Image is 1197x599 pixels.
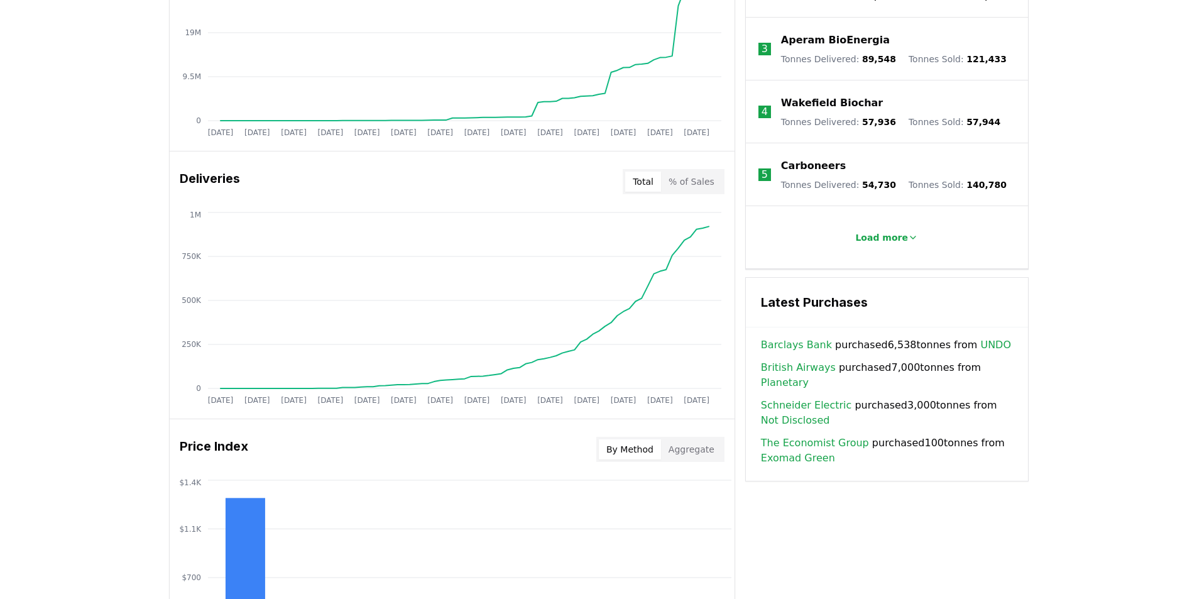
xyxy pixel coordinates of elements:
[207,396,233,405] tspan: [DATE]
[781,116,896,128] p: Tonnes Delivered :
[610,396,636,405] tspan: [DATE]
[180,169,240,194] h3: Deliveries
[761,413,830,428] a: Not Disclosed
[317,396,343,405] tspan: [DATE]
[862,117,896,127] span: 57,936
[185,28,201,37] tspan: 19M
[244,128,270,137] tspan: [DATE]
[182,573,201,582] tspan: $700
[966,180,1007,190] span: 140,780
[980,338,1011,353] a: UNDO
[244,396,270,405] tspan: [DATE]
[207,128,233,137] tspan: [DATE]
[761,360,836,375] a: British Airways
[427,396,453,405] tspan: [DATE]
[427,128,453,137] tspan: [DATE]
[182,72,200,81] tspan: 9.5M
[909,116,1000,128] p: Tonnes Sold :
[909,179,1007,191] p: Tonnes Sold :
[500,396,526,405] tspan: [DATE]
[781,33,890,48] a: Aperam BioEnergia
[909,53,1007,65] p: Tonnes Sold :
[661,439,722,459] button: Aggregate
[761,436,869,451] a: The Economist Group
[966,54,1007,64] span: 121,433
[862,180,896,190] span: 54,730
[179,525,202,534] tspan: $1.1K
[781,96,883,111] a: Wakefield Biochar
[574,128,599,137] tspan: [DATE]
[684,128,709,137] tspan: [DATE]
[647,396,673,405] tspan: [DATE]
[537,396,563,405] tspan: [DATE]
[762,104,768,119] p: 4
[179,478,202,487] tspan: $1.4K
[190,211,201,219] tspan: 1M
[761,338,832,353] a: Barclays Bank
[574,396,599,405] tspan: [DATE]
[761,398,851,413] a: Schneider Electric
[354,128,380,137] tspan: [DATE]
[625,172,661,192] button: Total
[761,293,1013,312] h3: Latest Purchases
[761,338,1011,353] span: purchased 6,538 tonnes from
[647,128,673,137] tspan: [DATE]
[354,396,380,405] tspan: [DATE]
[761,451,835,466] a: Exomad Green
[781,158,846,173] a: Carboneers
[182,296,202,305] tspan: 500K
[862,54,896,64] span: 89,548
[599,439,661,459] button: By Method
[180,437,248,462] h3: Price Index
[196,384,201,393] tspan: 0
[500,128,526,137] tspan: [DATE]
[762,167,768,182] p: 5
[761,375,809,390] a: Planetary
[182,340,202,349] tspan: 250K
[781,179,896,191] p: Tonnes Delivered :
[684,396,709,405] tspan: [DATE]
[762,41,768,57] p: 3
[966,117,1000,127] span: 57,944
[281,396,307,405] tspan: [DATE]
[196,116,201,125] tspan: 0
[845,225,928,250] button: Load more
[391,128,417,137] tspan: [DATE]
[281,128,307,137] tspan: [DATE]
[761,360,1013,390] span: purchased 7,000 tonnes from
[610,128,636,137] tspan: [DATE]
[391,396,417,405] tspan: [DATE]
[317,128,343,137] tspan: [DATE]
[855,231,908,244] p: Load more
[182,252,202,261] tspan: 750K
[464,396,489,405] tspan: [DATE]
[761,398,1013,428] span: purchased 3,000 tonnes from
[761,436,1013,466] span: purchased 100 tonnes from
[781,53,896,65] p: Tonnes Delivered :
[661,172,722,192] button: % of Sales
[537,128,563,137] tspan: [DATE]
[464,128,489,137] tspan: [DATE]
